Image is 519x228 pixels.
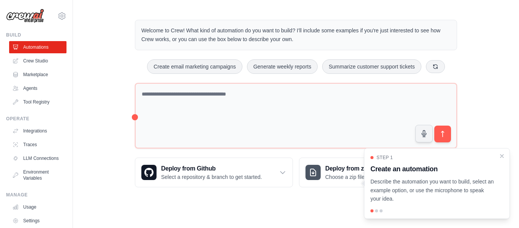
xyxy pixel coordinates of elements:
[322,59,421,74] button: Summarize customer support tickets
[9,96,66,108] a: Tool Registry
[370,177,494,203] p: Describe the automation you want to build, select an example option, or use the microphone to spe...
[9,215,66,227] a: Settings
[161,164,262,173] h3: Deploy from Github
[6,9,44,23] img: Logo
[141,26,451,44] p: Welcome to Crew! What kind of automation do you want to build? I'll include some examples if you'...
[6,192,66,198] div: Manage
[9,69,66,81] a: Marketplace
[9,82,66,94] a: Agents
[325,173,389,181] p: Choose a zip file to upload.
[9,201,66,213] a: Usage
[370,164,494,174] h3: Create an automation
[161,173,262,181] p: Select a repository & branch to get started.
[9,166,66,184] a: Environment Variables
[499,153,505,159] button: Close walkthrough
[247,59,318,74] button: Generate weekly reports
[325,164,389,173] h3: Deploy from zip file
[6,116,66,122] div: Operate
[9,55,66,67] a: Crew Studio
[9,152,66,164] a: LLM Connections
[9,41,66,53] a: Automations
[6,32,66,38] div: Build
[147,59,242,74] button: Create email marketing campaigns
[377,155,393,161] span: Step 1
[9,125,66,137] a: Integrations
[9,139,66,151] a: Traces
